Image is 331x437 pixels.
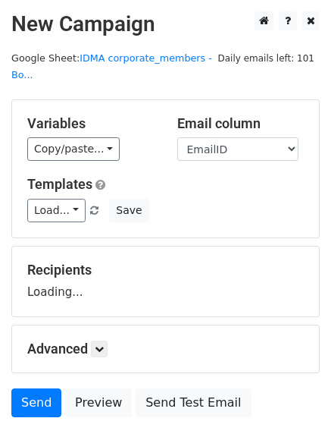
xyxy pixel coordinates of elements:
a: Send [11,388,61,417]
h5: Advanced [27,341,304,357]
small: Google Sheet: [11,52,212,81]
a: Send Test Email [136,388,251,417]
div: Loading... [27,262,304,301]
a: Preview [65,388,132,417]
a: Daily emails left: 101 [212,52,320,64]
a: Copy/paste... [27,137,120,161]
a: IDMA corporate_members - Bo... [11,52,212,81]
h5: Variables [27,115,155,132]
h5: Recipients [27,262,304,278]
a: Load... [27,199,86,222]
span: Daily emails left: 101 [212,50,320,67]
h2: New Campaign [11,11,320,37]
a: Templates [27,176,92,192]
button: Save [109,199,148,222]
h5: Email column [177,115,304,132]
